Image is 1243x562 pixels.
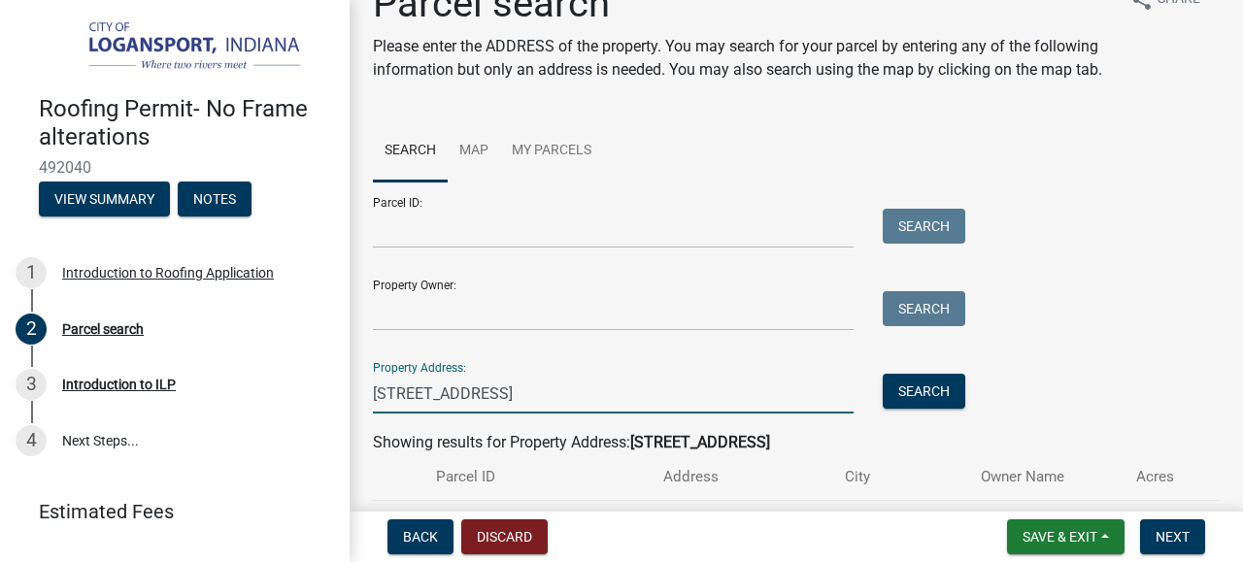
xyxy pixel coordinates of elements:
th: Owner Name [969,454,1125,500]
button: Search [883,291,965,326]
button: Discard [461,519,548,554]
th: City [833,454,968,500]
img: City of Logansport, Indiana [39,20,319,75]
th: Acres [1125,454,1193,500]
strong: [STREET_ADDRESS] [630,433,770,451]
button: Next [1140,519,1205,554]
span: 492040 [39,158,311,177]
button: View Summary [39,182,170,216]
wm-modal-confirm: Notes [178,193,252,209]
td: 0.000 [1125,500,1193,547]
td: [PERSON_NAME] [969,500,1125,547]
p: Please enter the ADDRESS of the property. You may search for your parcel by entering any of the f... [373,35,1115,82]
span: Back [403,529,438,545]
wm-modal-confirm: Summary [39,193,170,209]
div: 4 [16,425,47,456]
div: Showing results for Property Address: [373,431,1220,454]
div: 3 [16,369,47,400]
td: 09-17-44-413-012.000-010 [424,500,652,547]
a: Estimated Fees [16,492,319,531]
a: Map [448,120,500,182]
div: Parcel search [62,322,144,336]
div: Introduction to Roofing Application [62,266,274,280]
button: Save & Exit [1007,519,1125,554]
div: 1 [16,257,47,288]
button: Search [883,374,965,409]
a: Search [373,120,448,182]
div: 2 [16,314,47,345]
a: My Parcels [500,120,603,182]
th: Parcel ID [424,454,652,500]
td: LOGANSPORT [833,500,968,547]
span: Next [1156,529,1190,545]
span: Save & Exit [1023,529,1097,545]
td: [STREET_ADDRESS] [652,500,833,547]
th: Address [652,454,833,500]
button: Back [387,519,454,554]
button: Search [883,209,965,244]
button: Notes [178,182,252,216]
h4: Roofing Permit- No Frame alterations [39,95,334,151]
div: Introduction to ILP [62,378,176,391]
